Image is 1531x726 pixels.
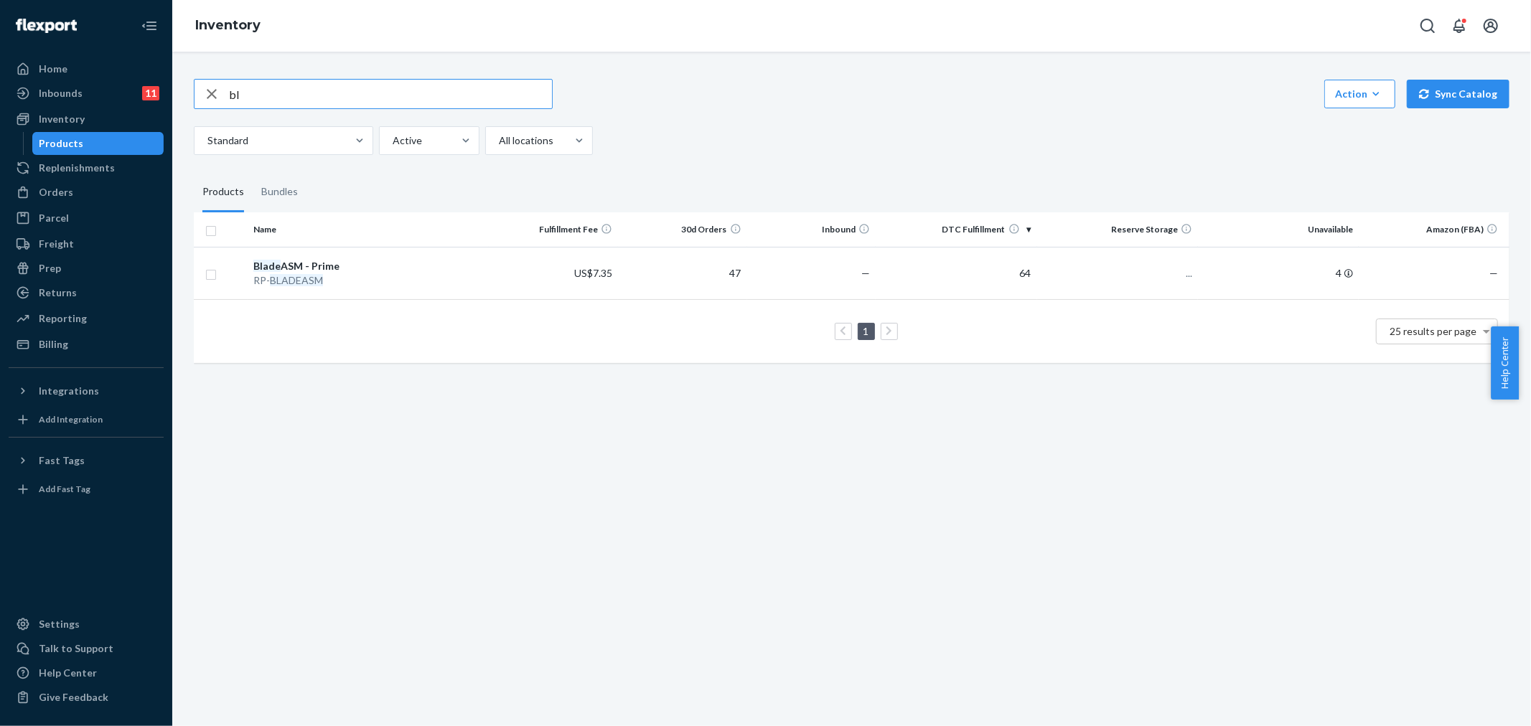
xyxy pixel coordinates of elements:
button: Close Navigation [135,11,164,40]
div: Settings [39,617,80,631]
div: 11 [142,86,159,100]
button: Integrations [9,379,164,402]
th: Unavailable [1198,212,1359,247]
a: Talk to Support [9,637,164,660]
th: Inbound [747,212,876,247]
span: — [861,267,870,279]
span: US$7.35 [574,267,612,279]
img: Flexport logo [16,19,77,33]
button: Open notifications [1445,11,1474,40]
th: DTC Fulfillment [876,212,1036,247]
div: Replenishments [39,161,115,175]
div: Products [202,172,244,212]
button: Give Feedback [9,686,164,709]
a: Inbounds11 [9,82,164,105]
div: Prep [39,261,61,275]
a: Home [9,57,164,80]
th: 30d Orders [618,212,747,247]
input: All locations [497,133,499,148]
div: Products [39,136,84,151]
div: Add Integration [39,413,103,425]
a: Products [32,132,164,155]
div: Talk to Support [39,641,113,656]
a: Orders [9,181,164,204]
div: ASM - Prime [253,259,484,273]
div: Help Center [39,666,97,680]
button: Action [1324,80,1395,108]
th: Name [248,212,490,247]
div: Inventory [39,112,85,126]
a: Parcel [9,207,164,230]
div: Home [39,62,67,76]
a: Settings [9,613,164,636]
th: Reserve Storage [1037,212,1198,247]
div: Give Feedback [39,690,108,704]
a: Add Integration [9,408,164,431]
em: Blade [253,260,281,272]
button: Help Center [1491,326,1519,400]
a: Replenishments [9,156,164,179]
td: 47 [618,247,747,299]
div: RP- [253,273,484,288]
div: Orders [39,185,73,199]
div: Fast Tags [39,453,85,468]
a: Reporting [9,307,164,330]
button: Open Search Box [1413,11,1442,40]
div: Billing [39,337,68,352]
div: Action [1335,87,1385,101]
div: Reporting [39,311,87,326]
em: BLADEASM [270,274,323,286]
button: Sync Catalog [1407,80,1509,108]
a: Inventory [9,108,164,131]
div: Parcel [39,211,69,225]
div: Add Fast Tag [39,483,90,495]
a: Freight [9,232,164,255]
ol: breadcrumbs [184,5,272,47]
div: Integrations [39,384,99,398]
a: Returns [9,281,164,304]
a: Add Fast Tag [9,478,164,501]
button: Open account menu [1476,11,1505,40]
div: Returns [39,286,77,300]
td: 4 [1198,247,1359,299]
th: Amazon (FBA) [1359,212,1509,247]
a: Prep [9,257,164,280]
p: ... [1043,266,1192,280]
div: Freight [39,237,74,251]
td: 64 [876,247,1036,299]
span: — [1489,267,1498,279]
button: Fast Tags [9,449,164,472]
div: Bundles [261,172,298,212]
th: Fulfillment Fee [489,212,618,247]
a: Page 1 is your current page [861,325,872,337]
a: Billing [9,333,164,356]
input: Search inventory by name or sku [229,80,552,108]
div: Inbounds [39,86,83,100]
a: Help Center [9,661,164,684]
input: Standard [206,133,207,148]
input: Active [391,133,393,148]
a: Inventory [195,17,261,33]
span: 25 results per page [1390,325,1477,337]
